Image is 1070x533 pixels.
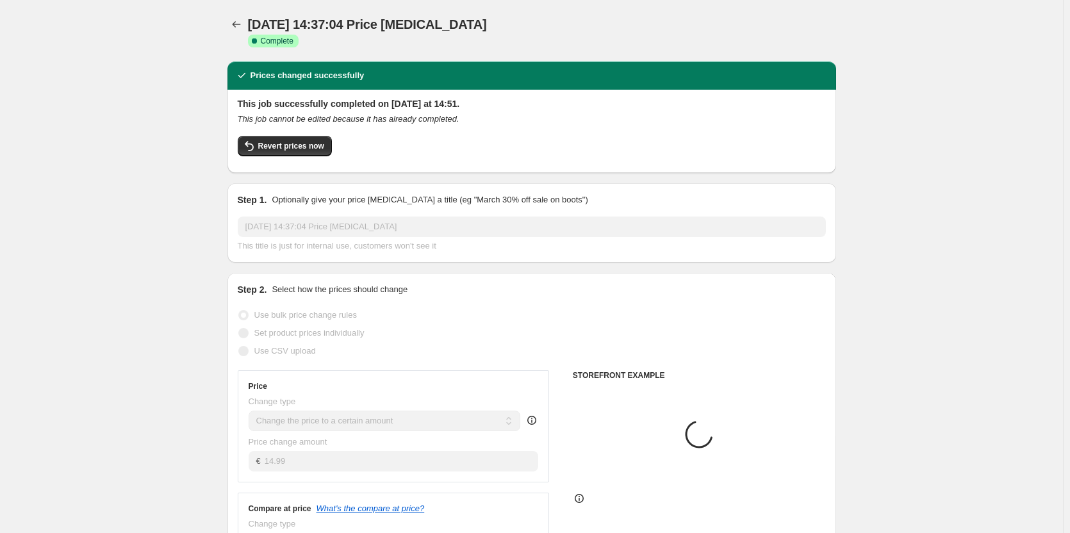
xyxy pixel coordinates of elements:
[272,283,407,296] p: Select how the prices should change
[525,414,538,427] div: help
[258,141,324,151] span: Revert prices now
[238,241,436,250] span: This title is just for internal use, customers won't see it
[238,97,826,110] h2: This job successfully completed on [DATE] at 14:51.
[238,217,826,237] input: 30% off holiday sale
[249,381,267,391] h3: Price
[248,17,487,31] span: [DATE] 14:37:04 Price [MEDICAL_DATA]
[254,328,365,338] span: Set product prices individually
[249,519,296,529] span: Change type
[265,451,538,471] input: 80.00
[249,437,327,447] span: Price change amount
[261,36,293,46] span: Complete
[573,370,826,381] h6: STOREFRONT EXAMPLE
[254,346,316,356] span: Use CSV upload
[238,283,267,296] h2: Step 2.
[251,69,365,82] h2: Prices changed successfully
[249,397,296,406] span: Change type
[227,15,245,33] button: Price change jobs
[254,310,357,320] span: Use bulk price change rules
[256,456,261,466] span: €
[272,193,588,206] p: Optionally give your price [MEDICAL_DATA] a title (eg "March 30% off sale on boots")
[317,504,425,513] button: What's the compare at price?
[238,136,332,156] button: Revert prices now
[238,193,267,206] h2: Step 1.
[238,114,459,124] i: This job cannot be edited because it has already completed.
[249,504,311,514] h3: Compare at price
